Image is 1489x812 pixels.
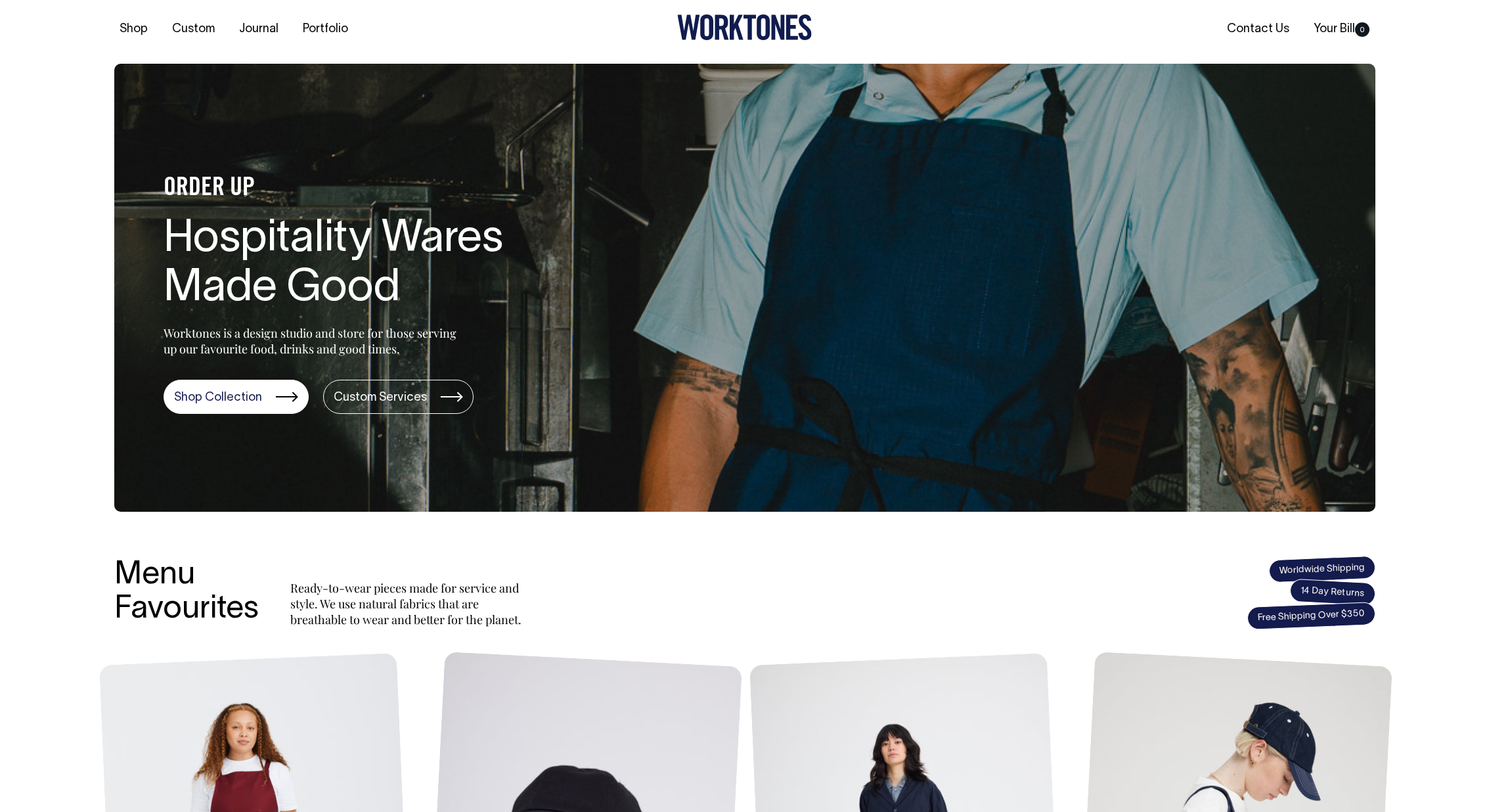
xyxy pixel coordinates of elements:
[1268,556,1375,583] span: Worldwide Shipping
[114,558,259,628] h3: Menu Favourites
[167,18,220,40] a: Custom
[298,18,353,40] a: Portfolio
[164,175,584,202] h4: ORDER UP
[164,325,462,357] p: Worktones is a design studio and store for those serving up our favourite food, drinks and good t...
[1355,22,1369,37] span: 0
[234,18,284,40] a: Journal
[323,380,474,414] a: Custom Services
[1222,18,1295,40] a: Contact Us
[164,380,309,414] a: Shop Collection
[164,215,584,314] h1: Hospitality Wares Made Good
[290,580,527,627] p: Ready-to-wear pieces made for service and style. We use natural fabrics that are breathable to we...
[1308,18,1375,40] a: Your Bill0
[1289,579,1376,606] span: 14 Day Returns
[1247,602,1375,630] span: Free Shipping Over $350
[114,18,153,40] a: Shop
